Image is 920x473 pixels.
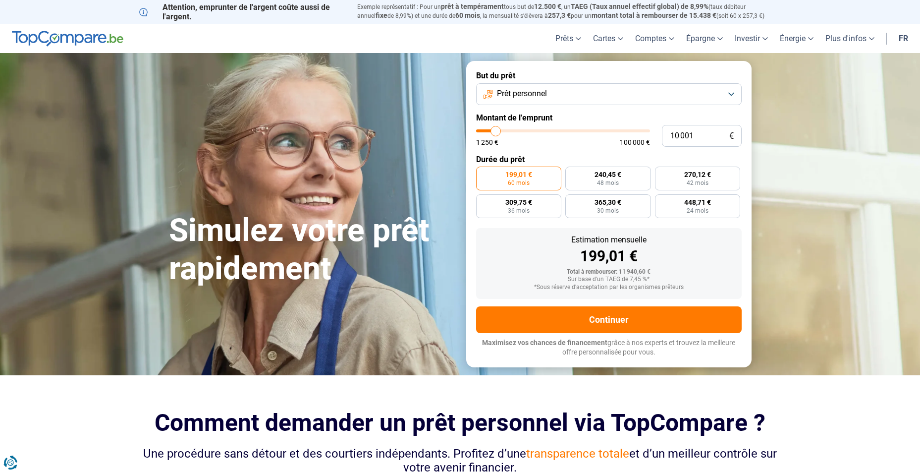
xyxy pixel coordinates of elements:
span: 448,71 € [684,199,711,206]
span: 309,75 € [505,199,532,206]
span: prêt à tempérament [441,2,504,10]
span: 24 mois [687,208,708,214]
label: But du prêt [476,71,742,80]
span: transparence totale [526,447,629,461]
p: Attention, emprunter de l'argent coûte aussi de l'argent. [139,2,345,21]
span: 1 250 € [476,139,498,146]
span: 270,12 € [684,171,711,178]
span: montant total à rembourser de 15.438 € [592,11,716,19]
div: 199,01 € [484,249,734,264]
span: Prêt personnel [497,88,547,99]
div: Total à rembourser: 11 940,60 € [484,269,734,276]
a: Plus d'infos [819,24,880,53]
span: 60 mois [455,11,480,19]
span: 240,45 € [595,171,621,178]
a: Énergie [774,24,819,53]
span: TAEG (Taux annuel effectif global) de 8,99% [571,2,708,10]
span: 36 mois [508,208,530,214]
h1: Simulez votre prêt rapidement [169,212,454,288]
span: 100 000 € [620,139,650,146]
span: 30 mois [597,208,619,214]
button: Continuer [476,306,742,333]
a: fr [893,24,914,53]
div: Estimation mensuelle [484,236,734,244]
span: € [729,132,734,140]
span: fixe [376,11,387,19]
span: 12.500 € [534,2,561,10]
span: 199,01 € [505,171,532,178]
a: Prêts [549,24,587,53]
button: Prêt personnel [476,83,742,105]
span: 48 mois [597,180,619,186]
a: Cartes [587,24,629,53]
p: grâce à nos experts et trouvez la meilleure offre personnalisée pour vous. [476,338,742,357]
h2: Comment demander un prêt personnel via TopCompare ? [139,409,781,436]
span: 42 mois [687,180,708,186]
a: Investir [729,24,774,53]
label: Montant de l'emprunt [476,113,742,122]
span: 60 mois [508,180,530,186]
img: TopCompare [12,31,123,47]
label: Durée du prêt [476,155,742,164]
div: *Sous réserve d'acceptation par les organismes prêteurs [484,284,734,291]
p: Exemple représentatif : Pour un tous but de , un (taux débiteur annuel de 8,99%) et une durée de ... [357,2,781,20]
span: 365,30 € [595,199,621,206]
a: Épargne [680,24,729,53]
a: Comptes [629,24,680,53]
span: 257,3 € [548,11,571,19]
span: Maximisez vos chances de financement [482,339,607,347]
div: Sur base d'un TAEG de 7,45 %* [484,276,734,283]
